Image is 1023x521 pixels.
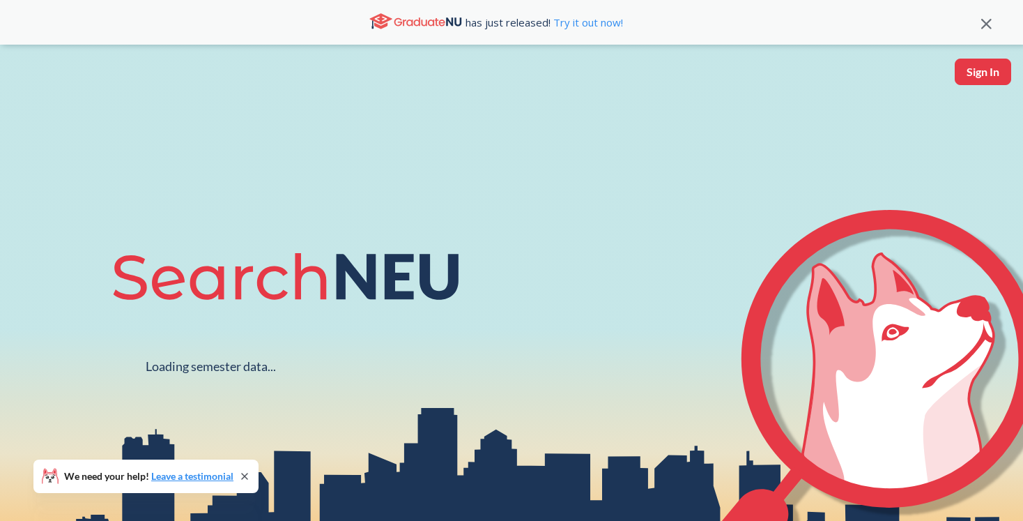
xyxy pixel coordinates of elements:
[14,59,47,105] a: sandbox logo
[955,59,1011,85] button: Sign In
[64,471,233,481] span: We need your help!
[146,358,276,375] div: Loading semester data...
[466,15,623,30] span: has just released!
[14,59,47,101] img: sandbox logo
[151,470,233,482] a: Leave a testimonial
[551,15,623,29] a: Try it out now!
